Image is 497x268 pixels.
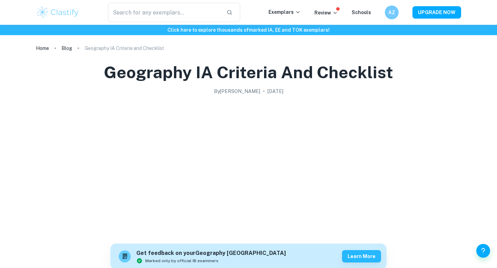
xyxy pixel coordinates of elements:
[412,6,461,19] button: UPGRADE NOW
[36,6,80,19] img: Clastify logo
[267,87,283,95] h2: [DATE]
[269,8,301,16] p: Exemplars
[136,249,286,258] h6: Get feedback on your Geography [GEOGRAPHIC_DATA]
[214,87,260,95] h2: By [PERSON_NAME]
[104,61,393,83] h1: Geography IA Criteria and Checklist
[61,43,72,53] a: Blog
[342,250,381,262] button: Learn more
[108,3,221,22] input: Search for any exemplars...
[36,43,49,53] a: Home
[110,98,387,236] img: Geography IA Criteria and Checklist cover image
[85,44,164,52] p: Geography IA Criteria and Checklist
[385,6,399,19] button: AZ
[1,26,496,34] h6: Click here to explore thousands of marked IA, EE and TOK exemplars !
[388,9,396,16] h6: AZ
[145,258,218,264] span: Marked only by official IB examiners
[314,9,338,17] p: Review
[476,244,490,258] button: Help and Feedback
[352,10,371,15] a: Schools
[263,87,265,95] p: •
